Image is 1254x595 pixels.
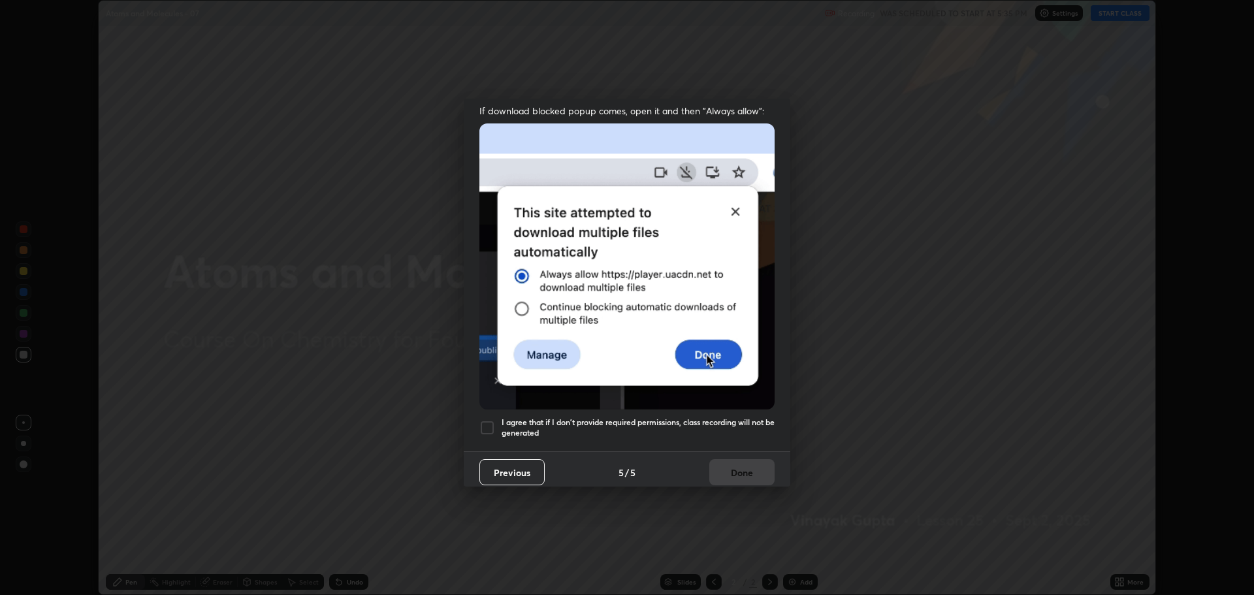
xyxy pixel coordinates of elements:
h4: 5 [630,466,635,479]
h5: I agree that if I don't provide required permissions, class recording will not be generated [502,417,775,438]
img: downloads-permission-blocked.gif [479,123,775,409]
button: Previous [479,459,545,485]
h4: 5 [619,466,624,479]
h4: / [625,466,629,479]
span: If download blocked popup comes, open it and then "Always allow": [479,105,775,117]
